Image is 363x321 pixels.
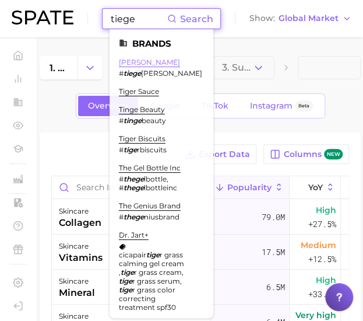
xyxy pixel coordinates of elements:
[142,116,166,125] span: beauty
[308,287,336,301] span: +33.3%
[59,204,101,218] div: skincare
[308,183,323,192] span: YoY
[192,96,238,116] a: TikTok
[308,217,336,231] span: +27.5%
[9,297,27,315] a: Log out. Currently logged in with e-mail david.lucas@loreal.com.
[119,175,124,183] span: #
[124,116,142,125] em: tinge
[119,163,181,172] a: the gel bottle inc
[124,212,144,221] em: thege
[119,183,124,192] span: #
[141,69,202,78] span: [PERSON_NAME]
[119,201,181,210] a: the genius brand
[119,250,184,268] span: r grass calming gel cream
[119,285,176,312] span: r grass color correcting treatment spf30
[316,203,336,217] span: High
[249,15,275,22] span: Show
[262,245,285,259] span: 17.5m
[250,101,292,111] span: Instagram
[119,231,149,239] a: dr. jart+
[50,62,68,74] span: 1. beauty
[119,242,190,312] div: , , ,
[210,176,290,199] button: Popularity
[178,144,256,164] button: Export Data
[124,69,141,78] em: tiege
[119,277,132,285] em: tige
[124,183,144,192] em: thege
[119,134,165,143] a: tiger biscuits
[40,56,77,79] a: 1. beauty
[202,101,228,111] span: TikTok
[110,9,167,29] input: Search here for a brand, industry, or ingredient
[222,62,253,73] span: 3. Subcategory
[137,145,167,154] span: rbiscuits
[77,56,103,79] button: Change Category
[59,274,95,288] div: skincare
[119,116,124,125] span: #
[301,238,336,252] span: Medium
[119,58,180,67] a: [PERSON_NAME]
[146,250,160,259] em: tige
[279,15,339,22] span: Global Market
[52,176,210,198] input: Search in skincare
[124,175,144,183] em: thege
[308,252,336,266] span: +12.5%
[124,145,137,154] em: tige
[121,268,134,277] em: tige
[119,212,124,221] span: #
[240,96,323,116] a: InstagramBeta
[119,87,159,96] a: tiger sauce
[316,273,336,287] span: High
[119,39,204,48] li: Brands
[134,268,182,277] span: r grass cream
[324,149,343,160] span: new
[78,96,138,116] a: Overview
[144,183,177,192] span: lbottleinc
[262,210,285,224] span: 79.0m
[119,105,165,114] a: tinge beauty
[59,216,101,230] div: collagen
[59,251,103,265] div: vitamins
[59,239,103,253] div: skincare
[180,13,213,25] span: Search
[12,11,73,25] img: SPATE
[119,175,190,192] div: ,
[298,101,309,111] span: Beta
[132,277,180,285] span: r grass serum
[144,212,179,221] span: niusbrand
[290,176,341,199] button: YoY
[144,175,167,183] span: lbottle
[266,280,285,294] span: 6.5m
[227,183,272,192] span: Popularity
[88,101,128,111] span: Overview
[199,149,250,159] span: Export Data
[119,69,124,78] span: #
[263,144,349,164] button: Columnsnew
[119,250,146,259] span: cicapair
[284,149,343,160] span: Columns
[119,145,124,154] span: #
[212,56,275,79] button: 3. Subcategory
[246,11,354,26] button: ShowGlobal Market
[119,285,132,294] em: tige
[59,286,95,300] div: mineral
